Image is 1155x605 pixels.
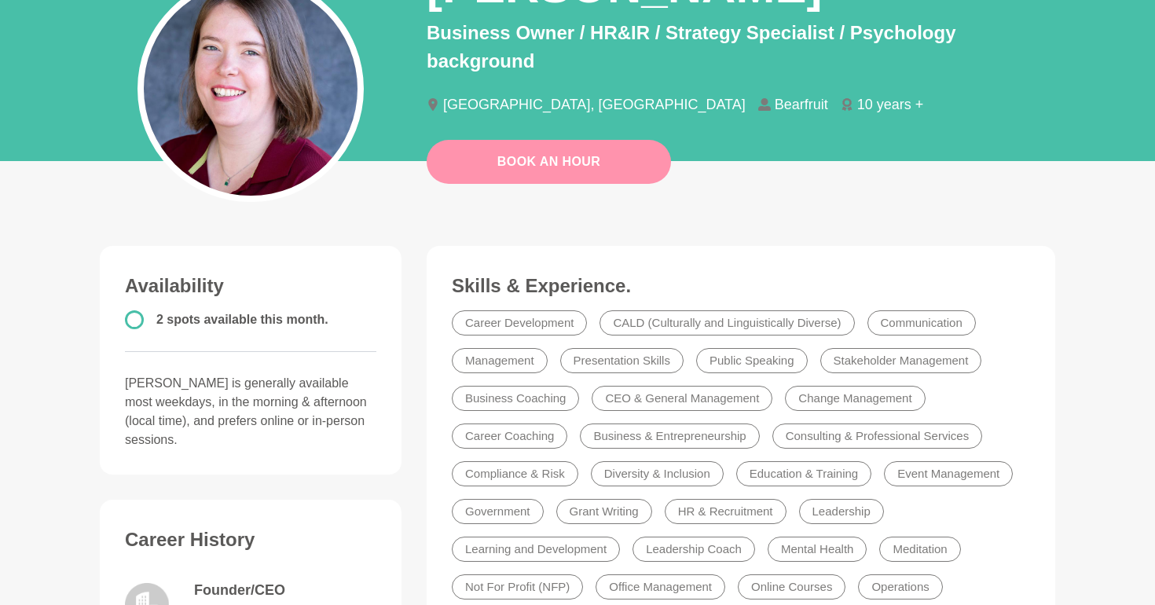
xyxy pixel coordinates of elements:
p: Business Owner / HR&IR / Strategy Specialist / Psychology background [427,19,1055,75]
li: 10 years + [841,97,937,112]
li: [GEOGRAPHIC_DATA], [GEOGRAPHIC_DATA] [427,97,758,112]
li: Bearfruit [758,97,841,112]
h3: Skills & Experience. [452,274,1030,298]
h3: Availability [125,274,376,298]
a: Book An Hour [427,140,671,184]
h3: Career History [125,528,376,552]
p: [PERSON_NAME] is generally available most weekdays, in the morning & afternoon (local time), and ... [125,374,376,449]
dd: Founder/CEO [194,580,376,601]
span: 2 spots available this month. [156,313,328,326]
